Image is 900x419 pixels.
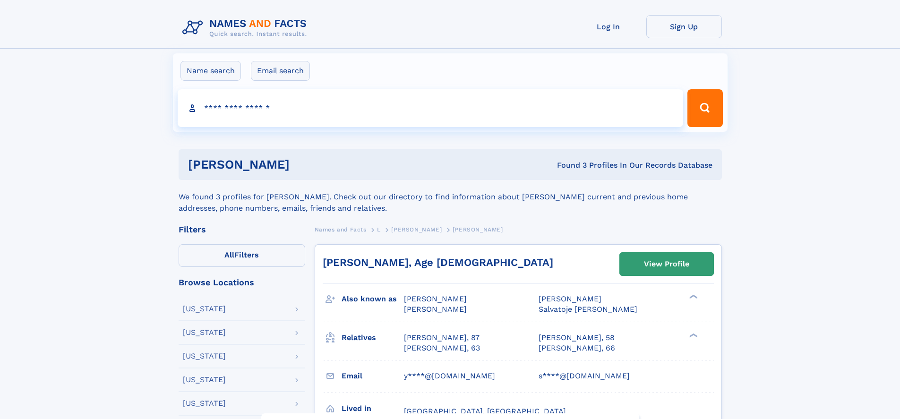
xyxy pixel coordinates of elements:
h1: [PERSON_NAME] [188,159,423,171]
span: Salvatoje [PERSON_NAME] [539,305,637,314]
label: Email search [251,61,310,81]
label: Name search [180,61,241,81]
div: Found 3 Profiles In Our Records Database [423,160,712,171]
h3: Also known as [342,291,404,307]
span: [PERSON_NAME] [404,305,467,314]
a: [PERSON_NAME], Age [DEMOGRAPHIC_DATA] [323,257,553,268]
h3: Email [342,368,404,384]
span: [PERSON_NAME] [391,226,442,233]
h3: Lived in [342,401,404,417]
span: [PERSON_NAME] [404,294,467,303]
div: [US_STATE] [183,400,226,407]
a: [PERSON_NAME], 66 [539,343,615,353]
span: L [377,226,381,233]
span: [GEOGRAPHIC_DATA], [GEOGRAPHIC_DATA] [404,407,566,416]
div: We found 3 profiles for [PERSON_NAME]. Check out our directory to find information about [PERSON_... [179,180,722,214]
a: View Profile [620,253,713,275]
div: View Profile [644,253,689,275]
div: Filters [179,225,305,234]
div: [US_STATE] [183,376,226,384]
div: [US_STATE] [183,329,226,336]
div: Browse Locations [179,278,305,287]
div: [US_STATE] [183,305,226,313]
a: [PERSON_NAME], 58 [539,333,615,343]
a: L [377,223,381,235]
a: [PERSON_NAME], 63 [404,343,480,353]
a: Sign Up [646,15,722,38]
span: All [224,250,234,259]
a: [PERSON_NAME], 87 [404,333,480,343]
div: ❯ [687,332,698,338]
span: [PERSON_NAME] [539,294,601,303]
div: ❯ [687,294,698,300]
span: [PERSON_NAME] [453,226,503,233]
h3: Relatives [342,330,404,346]
a: Log In [571,15,646,38]
label: Filters [179,244,305,267]
button: Search Button [687,89,722,127]
div: [US_STATE] [183,352,226,360]
img: Logo Names and Facts [179,15,315,41]
a: [PERSON_NAME] [391,223,442,235]
input: search input [178,89,684,127]
a: Names and Facts [315,223,367,235]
